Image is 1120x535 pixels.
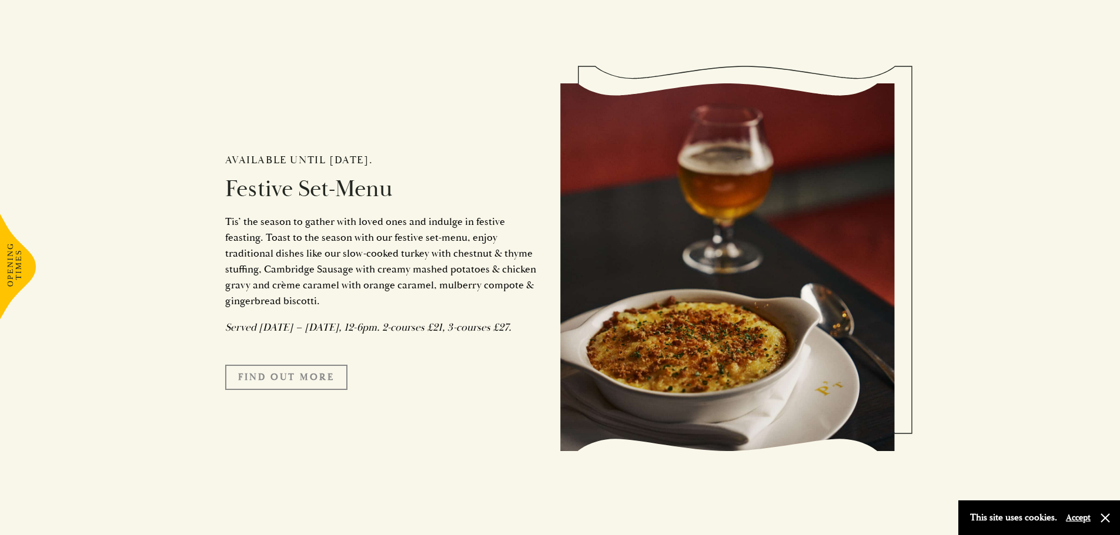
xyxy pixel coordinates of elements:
[1099,512,1111,524] button: Close and accept
[970,509,1057,526] p: This site uses cookies.
[1066,512,1091,523] button: Accept
[225,175,543,203] h2: Festive Set-Menu
[225,154,543,167] h2: Available until [DATE].
[225,214,543,309] p: Tis’ the season to gather with loved ones and indulge in festive feasting. Toast to the season wi...
[225,321,511,334] em: Served [DATE] – [DATE], 12-6pm. 2-courses £21, 3-courses £27.
[225,365,347,389] a: FIND OUT MORE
